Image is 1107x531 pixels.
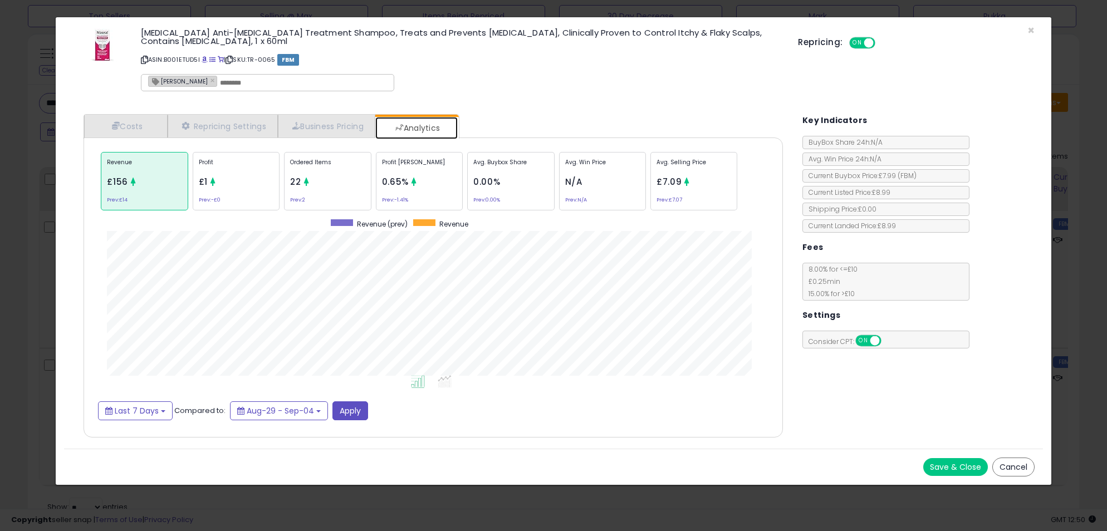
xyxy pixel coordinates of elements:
[657,158,731,175] p: Avg. Selling Price
[357,219,408,229] span: Revenue (prev)
[657,198,682,201] small: Prev: £7.07
[879,171,917,180] span: £7.99
[565,158,640,175] p: Avg. Win Price
[277,54,300,66] span: FBM
[898,171,917,180] span: ( FBM )
[107,198,128,201] small: Prev: £14
[803,137,883,147] span: BuyBox Share 24h: N/A
[1027,22,1035,38] span: ×
[803,221,896,230] span: Current Landed Price: £8.99
[382,158,457,175] p: Profit [PERSON_NAME]
[210,75,217,85] a: ×
[473,158,548,175] p: Avg. Buybox Share
[473,198,500,201] small: Prev: 0.00%
[874,38,892,48] span: OFF
[290,198,305,201] small: Prev: 2
[199,176,208,188] span: £1
[856,336,870,346] span: ON
[290,158,365,175] p: Ordered Items
[332,401,368,420] button: Apply
[149,76,208,86] span: [PERSON_NAME]
[803,204,876,214] span: Shipping Price: £0.00
[923,458,988,476] button: Save & Close
[199,158,273,175] p: Profit
[168,115,278,137] a: Repricing Settings
[803,188,890,197] span: Current Listed Price: £8.99
[803,277,840,286] span: £0.25 min
[107,158,182,175] p: Revenue
[84,115,168,137] a: Costs
[115,405,159,416] span: Last 7 Days
[141,28,782,45] h3: [MEDICAL_DATA] Anti-[MEDICAL_DATA] Treatment Shampoo, Treats and Prevents [MEDICAL_DATA], Clinica...
[209,55,215,64] a: All offer listings
[879,336,897,346] span: OFF
[992,458,1035,476] button: Cancel
[202,55,208,64] a: BuyBox page
[565,176,582,188] span: N/A
[382,176,409,188] span: 0.65%
[107,176,128,188] span: £156
[802,240,824,254] h5: Fees
[803,264,858,298] span: 8.00 % for <= £10
[798,38,843,47] h5: Repricing:
[86,28,119,62] img: 4127kheF5RL._SL60_.jpg
[382,198,408,201] small: Prev: -1.41%
[141,51,782,68] p: ASIN: B001ETUD5I | SKU: TR-0065
[439,219,468,229] span: Revenue
[803,289,855,298] span: 15.00 % for > £10
[278,115,375,137] a: Business Pricing
[375,117,458,139] a: Analytics
[247,405,314,416] span: Aug-29 - Sep-04
[199,198,221,201] small: Prev: -£0
[218,55,224,64] a: Your listing only
[851,38,865,48] span: ON
[565,198,587,201] small: Prev: N/A
[803,171,917,180] span: Current Buybox Price:
[290,176,301,188] span: 22
[803,154,881,164] span: Avg. Win Price 24h: N/A
[657,176,682,188] span: £7.09
[802,114,868,127] h5: Key Indicators
[174,405,226,415] span: Compared to:
[803,337,896,346] span: Consider CPT:
[473,176,500,188] span: 0.00%
[802,308,840,322] h5: Settings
